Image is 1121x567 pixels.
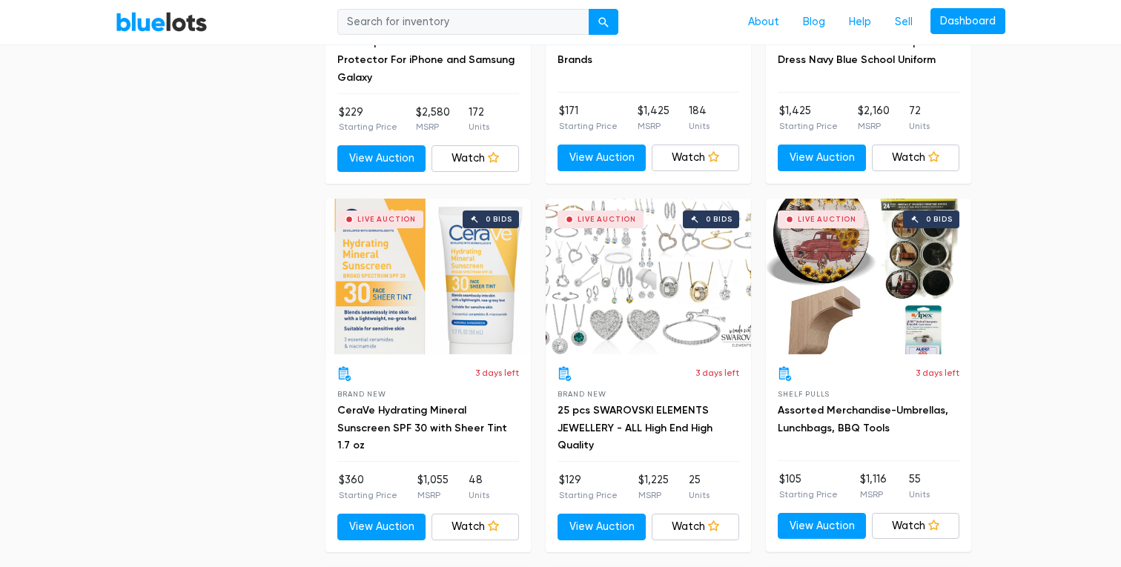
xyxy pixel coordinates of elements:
[638,103,669,133] li: $1,425
[909,488,930,501] p: Units
[558,145,646,171] a: View Auction
[778,513,866,540] a: View Auction
[909,103,930,133] li: 72
[791,8,837,36] a: Blog
[469,105,489,134] li: 172
[339,472,397,502] li: $360
[559,103,618,133] li: $171
[652,514,740,540] a: Watch
[417,472,449,502] li: $1,055
[469,488,489,502] p: Units
[339,120,397,133] p: Starting Price
[337,390,386,398] span: Brand New
[689,103,710,133] li: 184
[778,404,948,434] a: Assorted Merchandise-Umbrellas, Lunchbags, BBQ Tools
[559,472,618,502] li: $129
[337,514,426,540] a: View Auction
[337,9,589,36] input: Search for inventory
[909,119,930,133] p: Units
[858,103,890,133] li: $2,160
[578,216,636,223] div: Live Auction
[339,105,397,134] li: $229
[416,120,450,133] p: MSRP
[431,145,520,172] a: Watch
[559,488,618,502] p: Starting Price
[339,488,397,502] p: Starting Price
[469,472,489,502] li: 48
[798,216,856,223] div: Live Auction
[559,119,618,133] p: Starting Price
[860,488,887,501] p: MSRP
[469,120,489,133] p: Units
[779,119,838,133] p: Starting Price
[872,145,960,171] a: Watch
[638,488,669,502] p: MSRP
[872,513,960,540] a: Watch
[546,199,751,354] a: Live Auction 0 bids
[766,199,971,354] a: Live Auction 0 bids
[689,488,710,502] p: Units
[116,11,208,33] a: BlueLots
[689,472,710,502] li: 25
[558,404,712,452] a: 25 pcs SWAROVSKI ELEMENTS JEWELLERY - ALL High End High Quality
[883,8,925,36] a: Sell
[357,216,416,223] div: Live Auction
[431,514,520,540] a: Watch
[652,145,740,171] a: Watch
[638,119,669,133] p: MSRP
[916,366,959,379] p: 3 days left
[778,36,936,66] a: Girls Size 8 Sleeveless Jumper Dress Navy Blue School Uniform
[486,216,512,223] div: 0 bids
[779,471,838,501] li: $105
[695,366,739,379] p: 3 days left
[858,119,890,133] p: MSRP
[860,471,887,501] li: $1,116
[416,105,450,134] li: $2,580
[778,145,866,171] a: View Auction
[837,8,883,36] a: Help
[417,488,449,502] p: MSRP
[337,404,507,452] a: CeraVe Hydrating Mineral Sunscreen SPF 30 with Sheer Tint 1.7 oz
[736,8,791,36] a: About
[325,199,531,354] a: Live Auction 0 bids
[475,366,519,379] p: 3 days left
[778,390,830,398] span: Shelf Pulls
[638,472,669,502] li: $1,225
[558,36,707,66] a: Accessories Assorted Items & Brands
[930,8,1005,35] a: Dashboard
[926,216,953,223] div: 0 bids
[706,216,733,223] div: 0 bids
[558,390,606,398] span: Brand New
[337,36,515,84] a: 3X Tempered Glass Screen Protector For iPhone and Samsung Galaxy
[909,471,930,501] li: 55
[779,488,838,501] p: Starting Price
[558,514,646,540] a: View Auction
[689,119,710,133] p: Units
[337,145,426,172] a: View Auction
[779,103,838,133] li: $1,425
